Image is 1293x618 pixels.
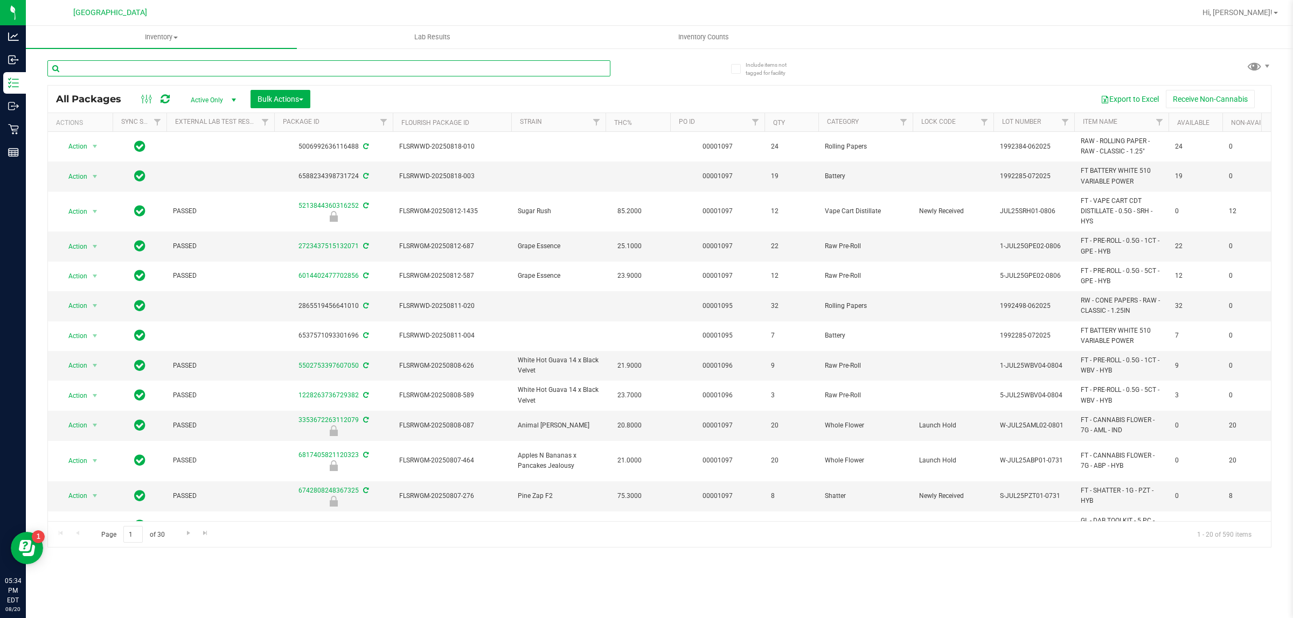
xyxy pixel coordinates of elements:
[123,526,143,543] input: 1
[1081,516,1162,536] span: GL - DAB TOOLKIT - 5 PC - BLACK
[362,391,369,399] span: Sync from Compliance System
[895,113,913,131] a: Filter
[362,202,369,209] span: Sync from Compliance System
[825,455,906,466] span: Whole Flower
[679,118,695,125] a: PO ID
[298,272,359,279] a: 6014402477702856
[134,268,145,283] span: In Sync
[5,605,21,613] p: 08/20
[771,331,812,341] span: 7
[173,271,268,281] span: PASSED
[919,455,987,466] span: Launch Hold
[1000,142,1068,152] span: 1992384-062025
[703,143,733,150] a: 00001097
[149,113,166,131] a: Filter
[88,358,102,373] span: select
[134,388,145,403] span: In Sync
[362,172,369,180] span: Sync from Compliance System
[1177,119,1209,127] a: Available
[825,142,906,152] span: Rolling Papers
[88,298,102,313] span: select
[8,78,19,88] inline-svg: Inventory
[88,418,102,433] span: select
[258,95,303,103] span: Bulk Actions
[399,455,505,466] span: FLSRWGM-20250807-464
[1175,206,1216,216] span: 0
[399,491,505,501] span: FLSRWGM-20250807-276
[518,206,599,216] span: Sugar Rush
[1000,491,1068,501] span: S-JUL25PZT01-0731
[362,143,369,150] span: Sync from Compliance System
[59,358,88,373] span: Action
[1081,266,1162,286] span: FT - PRE-ROLL - 0.5G - 5CT - GPE - HYB
[56,119,108,127] div: Actions
[399,390,505,401] span: FLSRWGM-20250808-589
[298,362,359,369] a: 5502753397607050
[1229,491,1270,501] span: 8
[614,119,632,127] a: THC%
[1081,385,1162,405] span: FT - PRE-ROLL - 0.5G - 5CT - WBV - HYB
[1229,271,1270,281] span: 0
[1188,526,1260,542] span: 1 - 20 of 590 items
[399,142,505,152] span: FLSRWWD-20250818-010
[976,113,993,131] a: Filter
[88,139,102,154] span: select
[1229,241,1270,251] span: 0
[825,390,906,401] span: Raw Pre-Roll
[612,488,647,504] span: 75.3000
[298,451,359,459] a: 6817405821120323
[273,171,394,181] div: 6588234398731724
[134,453,145,468] span: In Sync
[1081,355,1162,376] span: FT - PRE-ROLL - 0.5G - 1CT - WBV - HYB
[362,272,369,279] span: Sync from Compliance System
[273,301,394,311] div: 2865519456641010
[518,491,599,501] span: Pine Zap F2
[1175,331,1216,341] span: 7
[59,169,88,184] span: Action
[1000,455,1068,466] span: W-JUL25ABP01-0731
[1229,420,1270,431] span: 20
[8,54,19,65] inline-svg: Inbound
[703,457,733,464] a: 00001097
[1175,271,1216,281] span: 12
[88,239,102,254] span: select
[399,420,505,431] span: FLSRWGM-20250808-087
[919,420,987,431] span: Launch Hold
[134,139,145,154] span: In Sync
[612,358,647,374] span: 21.9000
[26,32,297,42] span: Inventory
[59,453,88,468] span: Action
[1231,119,1279,127] a: Non-Available
[664,32,743,42] span: Inventory Counts
[1081,236,1162,256] span: FT - PRE-ROLL - 0.5G - 1CT - GPE - HYB
[588,113,606,131] a: Filter
[1081,166,1162,186] span: FT BATTERY WHITE 510 VARIABLE POWER
[703,332,733,339] a: 00001095
[1056,113,1074,131] a: Filter
[283,118,319,125] a: Package ID
[134,238,145,254] span: In Sync
[518,241,599,251] span: Grape Essence
[399,301,505,311] span: FLSRWWD-20250811-020
[771,491,812,501] span: 8
[1202,8,1273,17] span: Hi, [PERSON_NAME]!
[121,118,163,125] a: Sync Status
[921,118,956,125] a: Lock Code
[825,206,906,216] span: Vape Cart Distillate
[1175,455,1216,466] span: 0
[173,491,268,501] span: PASSED
[1002,118,1041,125] a: Lot Number
[59,518,88,533] span: Action
[1000,390,1068,401] span: 5-JUL25WBV04-0804
[273,496,394,507] div: Newly Received
[134,203,145,219] span: In Sync
[273,425,394,436] div: Launch Hold
[175,118,260,125] a: External Lab Test Result
[298,202,359,209] a: 5213844360316252
[88,453,102,468] span: select
[825,241,906,251] span: Raw Pre-Roll
[1229,390,1270,401] span: 0
[1175,241,1216,251] span: 22
[1081,196,1162,227] span: FT - VAPE CART CDT DISTILLATE - 0.5G - SRH - HYS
